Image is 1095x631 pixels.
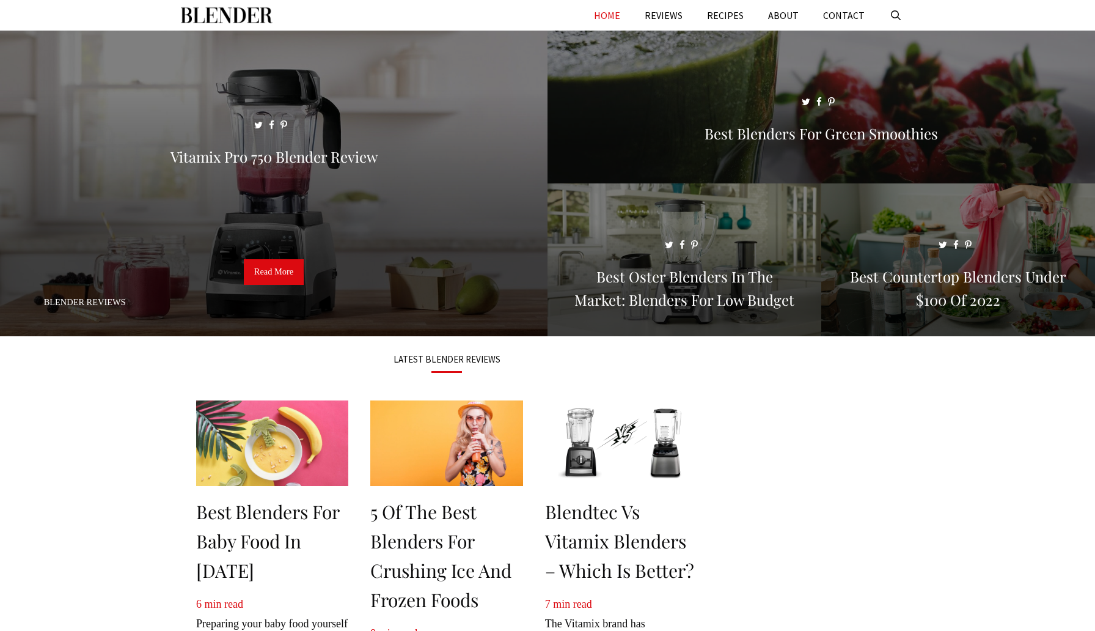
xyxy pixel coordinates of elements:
[553,598,591,610] span: min read
[821,322,1095,334] a: Best Countertop Blenders Under $100 of 2022
[370,400,522,486] img: 5 of the Best Blenders for Crushing Ice and Frozen Foods
[196,598,202,610] span: 6
[244,259,304,285] a: Read More
[545,400,697,486] img: Blendtec vs Vitamix Blenders – Which Is Better?
[196,355,697,364] h3: LATEST BLENDER REVIEWS
[545,500,694,583] a: Blendtec vs Vitamix Blenders – Which Is Better?
[370,500,511,612] a: 5 of the Best Blenders for Crushing Ice and Frozen Foods
[545,598,551,610] span: 7
[547,169,1095,181] a: Best Blenders for Green Smoothies
[547,322,821,334] a: Best Oster Blenders in the Market: Blenders for Low Budget
[196,500,340,583] a: Best Blenders for Baby Food in [DATE]
[196,400,348,486] img: Best Blenders for Baby Food in 2022
[205,598,243,610] span: min read
[44,297,126,307] a: Blender Reviews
